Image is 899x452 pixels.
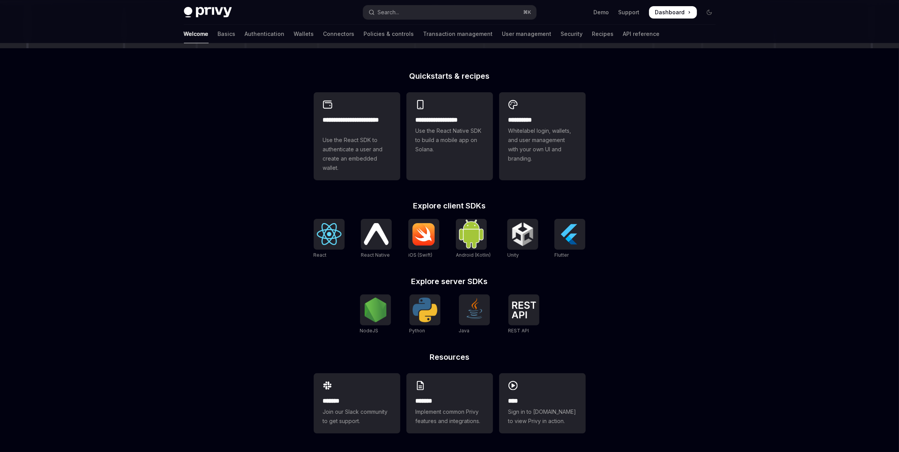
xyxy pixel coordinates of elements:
[314,72,586,80] h2: Quickstarts & recipes
[410,295,440,335] a: PythonPython
[410,328,425,333] span: Python
[456,252,491,258] span: Android (Kotlin)
[364,25,414,43] a: Policies & controls
[406,92,493,180] a: **** **** **** ***Use the React Native SDK to build a mobile app on Solana.
[649,6,697,19] a: Dashboard
[245,25,285,43] a: Authentication
[314,202,586,210] h2: Explore client SDKs
[594,8,609,16] a: Demo
[459,295,490,335] a: JavaJava
[557,222,582,247] img: Flutter
[408,219,439,259] a: iOS (Swift)iOS (Swift)
[408,252,432,258] span: iOS (Swift)
[363,5,536,19] button: Open search
[314,278,586,285] h2: Explore server SDKs
[363,298,388,322] img: NodeJS
[184,7,232,18] img: dark logo
[323,135,391,173] span: Use the React SDK to authenticate a user and create an embedded wallet.
[294,25,314,43] a: Wallets
[508,126,576,163] span: Whitelabel login, wallets, and user management with your own UI and branding.
[703,6,715,19] button: Toggle dark mode
[360,328,379,333] span: NodeJS
[323,407,391,426] span: Join our Slack community to get support.
[510,222,535,247] img: Unity
[459,220,484,249] img: Android (Kotlin)
[508,407,576,426] span: Sign in to [DOMAIN_NAME] to view Privy in action.
[423,25,493,43] a: Transaction management
[623,25,660,43] a: API reference
[499,373,586,433] a: ****Sign in to [DOMAIN_NAME] to view Privy in action.
[314,219,345,259] a: ReactReact
[361,219,392,259] a: React NativeReact Native
[314,252,327,258] span: React
[502,25,552,43] a: User management
[361,252,390,258] span: React Native
[554,252,569,258] span: Flutter
[512,301,536,318] img: REST API
[523,9,532,15] span: ⌘ K
[413,298,437,322] img: Python
[508,295,539,335] a: REST APIREST API
[364,223,389,245] img: React Native
[619,8,640,16] a: Support
[462,298,487,322] img: Java
[314,373,400,433] a: **** **Join our Slack community to get support.
[499,92,586,180] a: **** *****Whitelabel login, wallets, and user management with your own UI and branding.
[323,25,355,43] a: Connectors
[317,223,342,245] img: React
[378,8,399,17] div: Search...
[218,25,236,43] a: Basics
[655,8,685,16] span: Dashboard
[456,219,491,259] a: Android (Kotlin)Android (Kotlin)
[406,373,493,433] a: **** **Implement common Privy features and integrations.
[416,407,484,426] span: Implement common Privy features and integrations.
[508,328,529,333] span: REST API
[411,223,436,246] img: iOS (Swift)
[507,219,538,259] a: UnityUnity
[459,328,470,333] span: Java
[314,353,586,361] h2: Resources
[554,219,585,259] a: FlutterFlutter
[507,252,519,258] span: Unity
[360,295,391,335] a: NodeJSNodeJS
[592,25,614,43] a: Recipes
[416,126,484,154] span: Use the React Native SDK to build a mobile app on Solana.
[184,25,209,43] a: Welcome
[561,25,583,43] a: Security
